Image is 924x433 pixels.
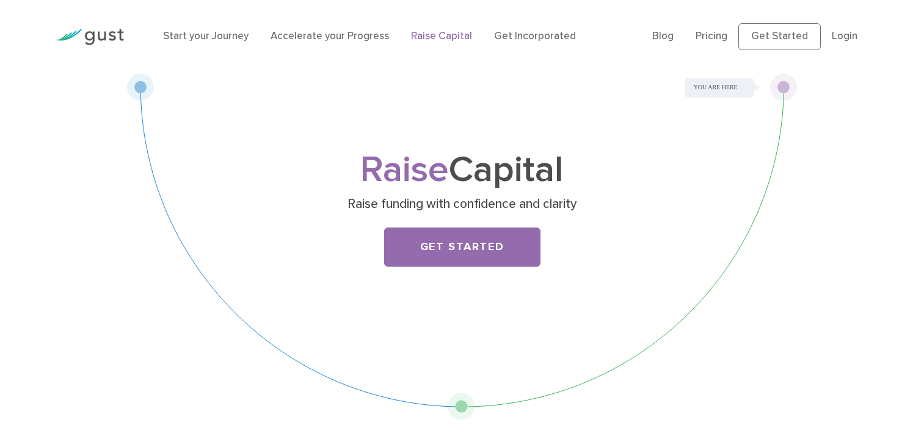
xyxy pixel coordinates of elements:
[271,30,389,42] a: Accelerate your Progress
[696,30,727,42] a: Pricing
[360,148,449,191] span: Raise
[411,30,472,42] a: Raise Capital
[225,196,699,213] p: Raise funding with confidence and clarity
[832,30,857,42] a: Login
[494,30,576,42] a: Get Incorporated
[56,29,124,45] img: Gust Logo
[738,23,821,50] a: Get Started
[652,30,674,42] a: Blog
[384,228,540,267] a: Get Started
[163,30,249,42] a: Start your Journey
[221,154,704,187] h1: Capital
